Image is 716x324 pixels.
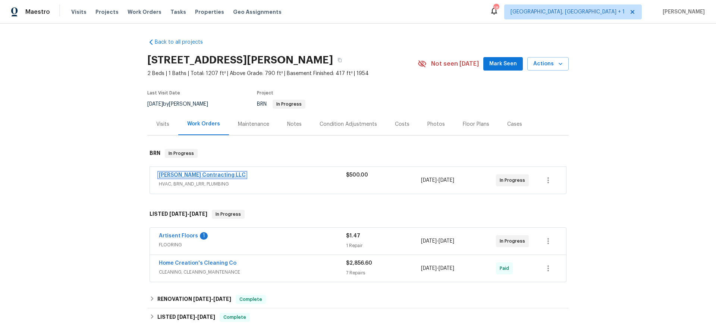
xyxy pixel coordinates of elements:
[483,57,523,71] button: Mark Seen
[238,121,269,128] div: Maintenance
[431,60,479,68] span: Not seen [DATE]
[147,100,217,109] div: by [PERSON_NAME]
[147,38,219,46] a: Back to all projects
[427,121,445,128] div: Photos
[159,233,198,239] a: Artisent Floors
[439,266,454,271] span: [DATE]
[395,121,409,128] div: Costs
[233,8,282,16] span: Geo Assignments
[159,172,246,178] a: [PERSON_NAME] Contracting LLC
[177,314,215,320] span: -
[213,211,244,218] span: In Progress
[489,59,517,69] span: Mark Seen
[346,242,421,249] div: 1 Repair
[287,121,302,128] div: Notes
[346,269,421,277] div: 7 Repairs
[170,9,186,15] span: Tasks
[511,8,625,16] span: [GEOGRAPHIC_DATA], [GEOGRAPHIC_DATA] + 1
[147,91,180,95] span: Last Visit Date
[193,296,231,302] span: -
[177,314,195,320] span: [DATE]
[150,210,207,219] h6: LISTED
[189,211,207,216] span: [DATE]
[500,237,528,245] span: In Progress
[421,237,454,245] span: -
[660,8,705,16] span: [PERSON_NAME]
[257,102,305,107] span: BRN
[200,232,208,240] div: 1
[157,295,231,304] h6: RENOVATION
[421,177,454,184] span: -
[169,211,207,216] span: -
[197,314,215,320] span: [DATE]
[421,178,437,183] span: [DATE]
[346,233,360,239] span: $1.47
[147,141,569,165] div: BRN In Progress
[159,180,346,188] span: HVAC, BRN_AND_LRR, PLUMBING
[346,261,372,266] span: $2,856.60
[500,177,528,184] span: In Progress
[147,290,569,308] div: RENOVATION [DATE]-[DATE]Complete
[157,313,215,322] h6: LISTED
[439,239,454,244] span: [DATE]
[236,296,265,303] span: Complete
[213,296,231,302] span: [DATE]
[150,149,160,158] h6: BRN
[439,178,454,183] span: [DATE]
[421,266,437,271] span: [DATE]
[507,121,522,128] div: Cases
[421,239,437,244] span: [DATE]
[95,8,119,16] span: Projects
[421,265,454,272] span: -
[333,53,346,67] button: Copy Address
[195,8,224,16] span: Properties
[71,8,87,16] span: Visits
[500,265,512,272] span: Paid
[533,59,563,69] span: Actions
[320,121,377,128] div: Condition Adjustments
[159,268,346,276] span: CLEANING, CLEANING_MAINTENANCE
[193,296,211,302] span: [DATE]
[463,121,489,128] div: Floor Plans
[257,91,273,95] span: Project
[147,70,418,77] span: 2 Beds | 1 Baths | Total: 1207 ft² | Above Grade: 790 ft² | Basement Finished: 417 ft² | 1954
[147,102,163,107] span: [DATE]
[493,4,499,12] div: 18
[273,102,305,106] span: In Progress
[147,202,569,226] div: LISTED [DATE]-[DATE]In Progress
[156,121,169,128] div: Visits
[166,150,197,157] span: In Progress
[159,261,236,266] a: Home Creation's Cleaning Co
[147,56,333,64] h2: [STREET_ADDRESS][PERSON_NAME]
[187,120,220,128] div: Work Orders
[346,172,368,178] span: $500.00
[220,314,249,321] span: Complete
[527,57,569,71] button: Actions
[159,241,346,249] span: FLOORING
[25,8,50,16] span: Maestro
[128,8,161,16] span: Work Orders
[169,211,187,216] span: [DATE]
